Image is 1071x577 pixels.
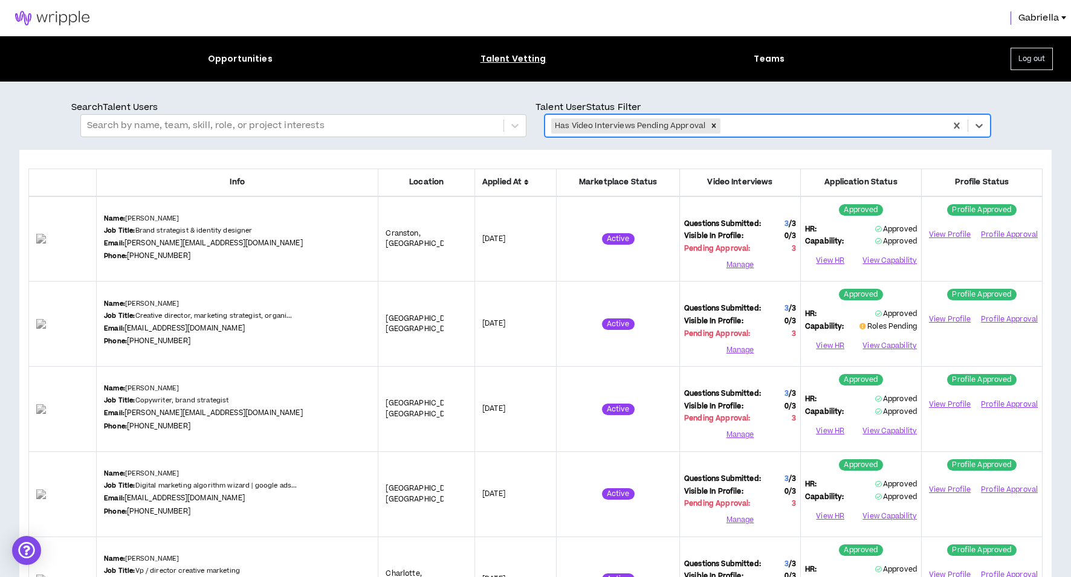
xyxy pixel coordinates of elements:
th: Video Interviews [680,169,801,196]
b: Phone: [104,251,127,260]
span: Pending Approval: [684,329,750,340]
span: / 3 [789,486,796,497]
span: [GEOGRAPHIC_DATA] , [GEOGRAPHIC_DATA] [386,398,462,419]
span: [GEOGRAPHIC_DATA] , [GEOGRAPHIC_DATA] [386,314,462,335]
p: Talent User Status Filter [535,101,1000,114]
b: Job Title: [104,311,135,320]
span: Capability: [805,321,844,332]
a: [EMAIL_ADDRESS][DOMAIN_NAME] [125,493,245,503]
span: 3 [792,329,796,340]
a: View Profile [926,394,974,415]
span: 3 [785,388,789,399]
span: 0 [785,486,796,497]
img: rBBQ4gMwoRkOteyAHf40nDeM1YMS8RzwSpAD0SUV.png [36,319,89,329]
button: Manage [684,511,796,529]
a: [PHONE_NUMBER] [127,336,190,346]
sup: Profile Approved [947,544,1016,556]
a: [PHONE_NUMBER] [127,421,190,431]
b: Email: [104,408,125,417]
span: Pending Approval: [684,498,750,509]
b: Email: [104,494,125,503]
span: 3 [785,474,789,484]
sup: Approved [839,374,882,385]
p: Digital marketing algorithm wizard | google ads... [104,481,297,491]
span: 3 [785,303,789,314]
button: Manage [684,341,796,359]
img: wIkmNt9V2NP57pMQDFbNaFV5DIyNmJYZVPX6CFzd.png [36,404,89,414]
p: Vp / director creative marketing [104,566,240,576]
sup: Profile Approved [947,204,1016,216]
b: Email: [104,324,125,333]
p: [PERSON_NAME] [104,554,180,564]
span: Cranston , [GEOGRAPHIC_DATA] [386,228,460,250]
span: 3 [785,559,789,569]
a: [EMAIL_ADDRESS][DOMAIN_NAME] [125,323,245,334]
b: Job Title: [104,566,135,575]
th: Profile Status [922,169,1043,196]
b: Name: [104,384,125,393]
b: Email: [104,239,125,248]
a: View Profile [926,309,974,330]
b: Phone: [104,422,127,431]
a: [PHONE_NUMBER] [127,251,190,261]
span: / 3 [789,316,796,326]
button: View HR [805,337,855,355]
span: Questions Submitted: [684,219,761,230]
span: Questions Submitted: [684,474,761,485]
button: Profile Approval [981,480,1038,498]
p: Copywriter, brand strategist [104,396,228,405]
b: Name: [104,554,125,563]
th: Location [378,169,475,196]
p: [DATE] [482,404,549,414]
span: Questions Submitted: [684,559,761,570]
button: Manage [684,256,796,274]
span: 3 [792,413,796,424]
button: View Capability [862,337,917,355]
p: [DATE] [482,234,549,245]
span: Roles Pending [867,321,917,332]
p: Creative director, marketing strategist, organi... [104,311,292,321]
span: 0 [785,401,796,412]
div: Remove Has Video Interviews Pending Approval [707,118,720,134]
div: Has Video Interviews Pending Approval [551,118,707,134]
img: pA17YHAY26doQ3jzGpJkdFv95kW5oim9S3T5IHj3.png [36,489,89,499]
b: Name: [104,214,125,223]
span: / 3 [789,401,796,411]
sup: Profile Approved [947,289,1016,300]
sup: Active [602,488,635,500]
span: Capability: [805,236,844,247]
span: / 3 [789,559,796,569]
p: [PERSON_NAME] [104,299,180,309]
b: Job Title: [104,481,135,490]
button: View HR [805,507,855,525]
button: Profile Approval [981,311,1038,329]
a: [PERSON_NAME][EMAIL_ADDRESS][DOMAIN_NAME] [125,408,303,418]
b: Phone: [104,337,127,346]
div: Teams [754,53,785,65]
span: [GEOGRAPHIC_DATA] , [GEOGRAPHIC_DATA] [386,483,462,504]
span: Visible In Profile: [684,486,743,497]
a: View Profile [926,224,974,245]
span: Approved [875,309,917,319]
span: Visible In Profile: [684,401,743,412]
span: / 3 [789,388,796,399]
p: Brand strategist & identity designer [104,226,252,236]
img: 5k51hzRuDj1gqpg4Ihksol3qiBUr3J6lZz2r9gAe.png [36,234,89,243]
th: Marketplace Status [557,169,680,196]
button: Profile Approval [981,396,1038,414]
sup: Profile Approved [947,459,1016,471]
span: 3 [792,243,796,254]
span: Approved [875,564,917,575]
p: [PERSON_NAME] [104,384,180,393]
a: View Profile [926,479,974,500]
span: Capability: [805,492,844,503]
b: Job Title: [104,396,135,405]
b: Name: [104,299,125,308]
span: Visible In Profile: [684,231,743,242]
span: / 3 [789,219,796,229]
p: [DATE] [482,318,549,329]
span: HR: [805,564,817,575]
button: View HR [805,422,855,440]
div: Open Intercom Messenger [12,536,41,565]
span: Approved [875,492,917,502]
